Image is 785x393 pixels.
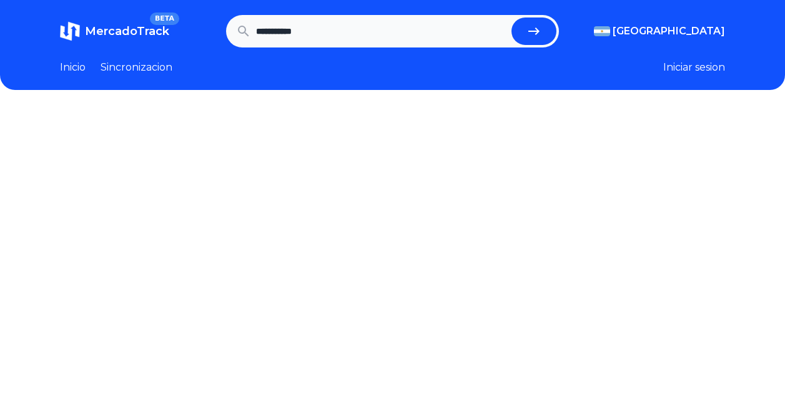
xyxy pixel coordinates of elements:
[60,60,86,75] a: Inicio
[613,24,725,39] span: [GEOGRAPHIC_DATA]
[60,21,80,41] img: MercadoTrack
[60,21,169,41] a: MercadoTrackBETA
[594,24,725,39] button: [GEOGRAPHIC_DATA]
[85,24,169,38] span: MercadoTrack
[663,60,725,75] button: Iniciar sesion
[101,60,172,75] a: Sincronizacion
[150,12,179,25] span: BETA
[594,26,610,36] img: Argentina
